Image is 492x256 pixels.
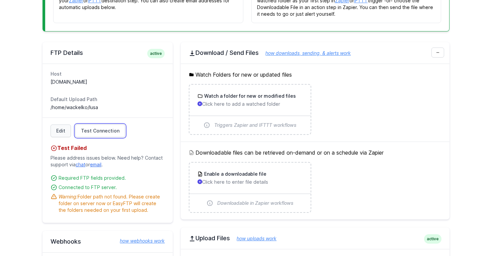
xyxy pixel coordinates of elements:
[51,144,165,152] h4: Test Failed
[214,122,297,129] span: Triggers Zapier and IFTTT workflows
[76,162,85,167] a: chat
[230,236,276,241] a: how uploads work
[51,124,71,137] a: Edit
[90,162,101,167] a: email
[51,152,165,171] p: Please address issues below. Need help? Contact support via or .
[147,49,165,58] span: active
[51,71,165,77] dt: Host
[189,149,441,157] h5: Downloadable files can be retrieved on-demand or on a schedule via Zapier
[259,50,351,56] a: how downloads, sending, & alerts work
[51,238,165,246] h2: Webhooks
[189,234,441,242] h2: Upload Files
[189,85,310,134] a: Watch a folder for new or modified files Click here to add a watched folder Triggers Zapier and I...
[197,101,302,107] p: Click here to add a watched folder
[59,184,165,191] div: Connected to FTP server.
[189,71,441,79] h5: Watch Folders for new or updated files
[197,179,302,185] p: Click here to enter file details
[81,127,119,134] span: Test Connection
[203,171,266,177] h3: Enable a downloadable file
[189,163,310,212] a: Enable a downloadable file Click here to enter file details Downloadable in Zapier workflows
[75,124,125,137] a: Test Connection
[51,79,165,85] dd: [DOMAIN_NAME]
[189,49,441,57] h2: Download / Send Files
[59,194,78,199] i: Warning:
[59,175,165,181] div: Required FTP fields provided.
[424,234,441,244] span: active
[51,49,165,57] h2: FTP Details
[51,96,165,103] dt: Default Upload Path
[217,200,294,206] span: Downloadable in Zapier workflows
[459,223,484,248] iframe: Drift Widget Chat Controller
[59,193,165,214] div: Folder path not found. Please create folder on server now or EasyFTP will create the folders need...
[51,104,165,111] dd: /home/wackelko/lusa
[203,93,296,99] h3: Watch a folder for new or modified files
[113,238,165,244] a: how webhooks work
